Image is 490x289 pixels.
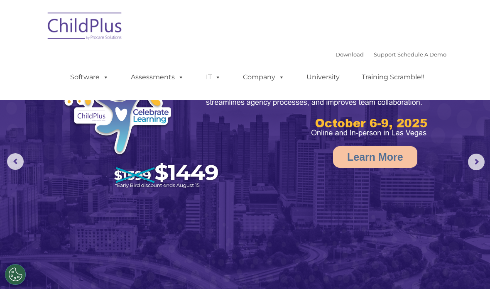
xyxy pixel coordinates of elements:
[336,51,446,58] font: |
[198,69,229,86] a: IT
[122,69,192,86] a: Assessments
[353,69,433,86] a: Training Scramble!!
[298,69,348,86] a: University
[374,51,396,58] a: Support
[5,264,26,285] button: Cookies Settings
[397,51,446,58] a: Schedule A Demo
[333,146,417,168] a: Learn More
[62,69,117,86] a: Software
[44,7,127,48] img: ChildPlus by Procare Solutions
[235,69,293,86] a: Company
[336,51,364,58] a: Download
